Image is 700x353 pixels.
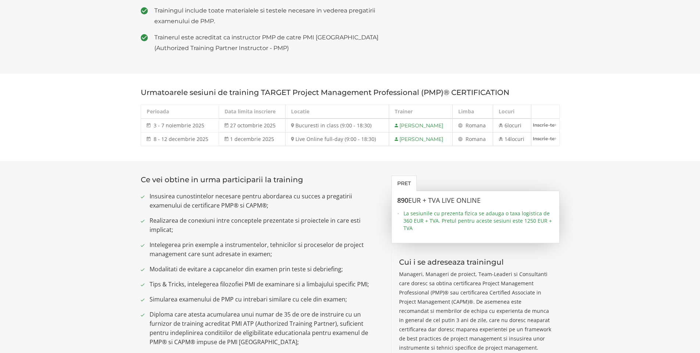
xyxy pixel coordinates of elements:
span: Ro [466,122,472,129]
p: Manageri, Manageri de proiect, Team-Leaderi si Consultanti care doresc sa obtina certificarea Pro... [399,269,552,352]
th: Locatie [285,105,389,119]
th: Locuri [493,105,531,119]
h3: Ce vei obtine in urma participarii la training [141,176,381,184]
span: Modalitati de evitare a capcanelor din examen prin teste si debriefing; [150,265,381,274]
th: Limba [453,105,493,119]
span: Intelegerea prin exemple a instrumentelor, tehnicilor si proceselor de project management care su... [150,240,381,259]
td: 6 [493,119,531,133]
span: Ro [466,135,472,142]
a: Pret [391,176,417,191]
span: Trainerul este acreditat ca instructor PMP de catre PMI [GEOGRAPHIC_DATA] (Authorized Training Pa... [154,32,381,53]
td: 1 decembrie 2025 [219,133,286,146]
span: EUR + TVA LIVE ONLINE [408,196,481,205]
h3: Urmatoarele sesiuni de training TARGET Project Management Professional (PMP)® CERTIFICATION [141,88,560,96]
td: Live Online full-day (9:00 - 18:30) [285,133,389,146]
td: 27 octombrie 2025 [219,119,286,133]
span: 8 - 12 decembrie 2025 [154,135,208,142]
span: Trainingul include toate materialele si testele necesare in vederea pregatirii examenului de PMP. [154,5,381,27]
td: [PERSON_NAME] [389,119,453,133]
span: Insusirea cunostintelor necesare pentru abordarea cu succes a pregatirii examenului de certificar... [150,192,381,210]
span: mana [472,122,486,129]
th: Trainer [389,105,453,119]
th: Perioada [141,105,219,119]
span: La sesiunile cu prezenta fizica se adauga o taxa logistica de 360 EUR + TVA. Pretul pentru aceste... [403,210,554,232]
h3: Cui i se adreseaza trainingul [399,258,552,266]
span: Diploma care atesta acumularea unui numar de 35 de ore de instruire cu un furnizor de training ac... [150,310,381,347]
h3: 890 [397,197,554,204]
th: Data limita inscriere [219,105,286,119]
span: 3 - 7 noiembrie 2025 [154,122,204,129]
a: Inscrie-te [531,133,559,145]
span: mana [472,135,486,142]
span: locuri [507,122,521,129]
span: Tips & Tricks, intelegerea filozofiei PMI de examinare si a limbajului specific PMI; [150,280,381,289]
a: Inscrie-te [531,119,559,131]
td: 14 [493,133,531,146]
td: [PERSON_NAME] [389,133,453,146]
span: Realizarea de conexiuni intre conceptele prezentate si proiectele in care esti implicat; [150,216,381,234]
span: locuri [510,135,524,142]
td: Bucuresti in class (9:00 - 18:30) [285,119,389,133]
span: Simularea examenului de PMP cu intrebari similare cu cele din examen; [150,295,381,304]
